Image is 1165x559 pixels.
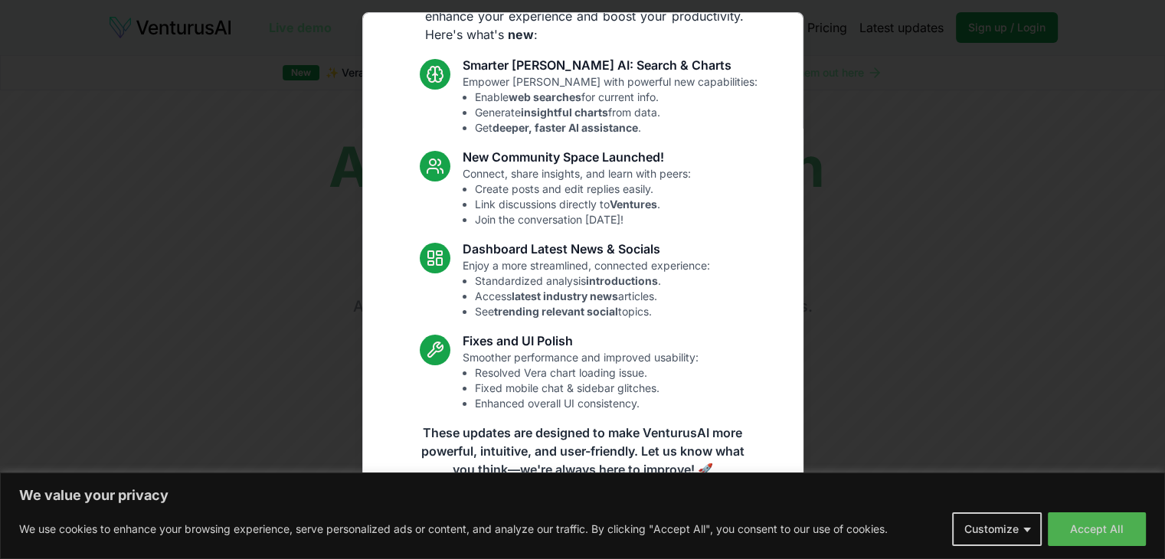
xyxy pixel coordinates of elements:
[463,258,710,319] p: Enjoy a more streamlined, connected experience:
[463,74,758,136] p: Empower [PERSON_NAME] with powerful new capabilities:
[475,273,710,289] li: Standardized analysis .
[475,304,710,319] li: See topics.
[512,289,618,302] strong: latest industry news
[463,166,691,227] p: Connect, share insights, and learn with peers:
[475,381,699,396] li: Fixed mobile chat & sidebar glitches.
[463,148,691,166] h3: New Community Space Launched!
[463,240,710,258] h3: Dashboard Latest News & Socials
[493,121,638,134] strong: deeper, faster AI assistance
[494,305,618,318] strong: trending relevant social
[475,365,699,381] li: Resolved Vera chart loading issue.
[521,106,608,119] strong: insightful charts
[411,423,754,479] p: These updates are designed to make VenturusAI more powerful, intuitive, and user-friendly. Let us...
[475,181,691,197] li: Create posts and edit replies easily.
[463,56,758,74] h3: Smarter [PERSON_NAME] AI: Search & Charts
[475,120,758,136] li: Get .
[509,90,581,103] strong: web searches
[463,332,699,350] h3: Fixes and UI Polish
[475,396,699,411] li: Enhanced overall UI consistency.
[475,212,691,227] li: Join the conversation [DATE]!
[508,27,534,42] strong: new
[475,105,758,120] li: Generate from data.
[475,197,691,212] li: Link discussions directly to .
[468,497,698,528] a: Read the full announcement on our blog!
[475,289,710,304] li: Access articles.
[463,350,699,411] p: Smoother performance and improved usability:
[610,198,657,211] strong: Ventures
[475,90,758,105] li: Enable for current info.
[586,274,658,287] strong: introductions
